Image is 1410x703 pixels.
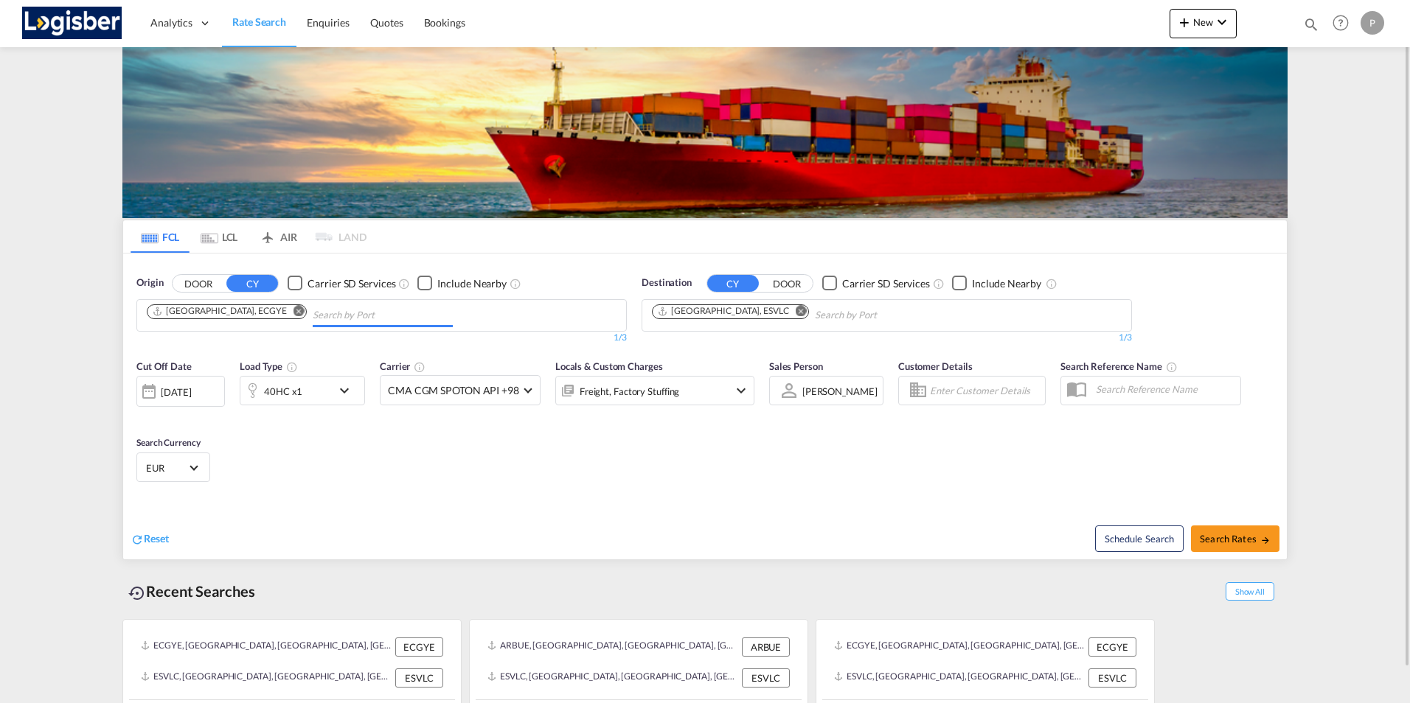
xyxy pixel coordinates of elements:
button: DOOR [761,275,813,292]
div: Include Nearby [972,276,1041,291]
div: icon-magnify [1303,16,1319,38]
div: ESVLC, Valencia, Spain, Southern Europe, Europe [487,668,738,688]
md-icon: Your search will be saved by the below given name [1166,361,1178,373]
div: ECGYE [395,637,443,657]
div: ESVLC [395,668,443,688]
div: Press delete to remove this chip. [152,305,290,318]
div: [DATE] [136,376,225,407]
md-tab-item: AIR [249,220,308,253]
md-chips-wrap: Chips container. Use arrow keys to select chips. [650,300,961,327]
div: ECGYE, Guayaquil, Ecuador, South America, Americas [141,637,392,657]
md-icon: Unchecked: Ignores neighbouring ports when fetching rates.Checked : Includes neighbouring ports w... [1046,278,1057,290]
span: Search Rates [1200,533,1271,545]
div: P [1361,11,1384,35]
span: CMA CGM SPOTON API +98 [388,383,519,398]
span: Sales Person [769,360,823,372]
span: New [1175,16,1231,28]
span: Customer Details [898,360,973,372]
span: Bookings [424,16,465,29]
img: LCL+%26+FCL+BACKGROUND.png [122,47,1288,218]
md-tab-item: LCL [190,220,249,253]
img: d7a75e507efd11eebffa5922d020a472.png [22,7,122,40]
div: ESVLC [1088,668,1136,688]
md-icon: The selected Trucker/Carrierwill be displayed in the rate results If the rates are from another f... [414,361,426,373]
div: [PERSON_NAME] [802,385,878,397]
div: Guayaquil, ECGYE [152,305,287,318]
span: Enquiries [307,16,350,29]
div: Freight Factory Stuffingicon-chevron-down [555,376,754,405]
button: CY [226,275,278,292]
div: ARBUE, Buenos Aires, Argentina, South America, Americas [487,637,738,657]
button: CY [707,275,759,292]
md-checkbox: Checkbox No Ink [822,276,930,291]
span: Help [1328,10,1353,35]
md-datepicker: Select [136,405,147,425]
span: Load Type [240,360,298,372]
div: ESVLC, Valencia, Spain, Southern Europe, Europe [141,668,392,688]
span: Cut Off Date [136,360,192,372]
md-icon: icon-chevron-down [732,382,750,399]
span: Search Reference Name [1060,360,1178,372]
div: OriginDOOR CY Checkbox No InkUnchecked: Search for CY (Container Yard) services for all selected ... [123,253,1287,559]
div: Freight Factory Stuffing [580,381,680,402]
div: 40HC x1icon-chevron-down [240,376,365,405]
md-icon: icon-airplane [259,228,277,239]
button: icon-plus 400-fgNewicon-chevron-down [1170,9,1237,38]
div: Recent Searches [122,575,261,608]
button: Remove [786,305,808,320]
button: Search Ratesicon-arrow-right [1191,525,1279,552]
md-checkbox: Checkbox No Ink [952,276,1041,291]
div: 1/3 [136,332,627,344]
div: ARBUE [742,637,790,657]
input: Chips input. [815,304,955,327]
div: Include Nearby [437,276,507,291]
span: Search Currency [136,437,201,448]
span: Rate Search [232,15,286,28]
span: Quotes [370,16,403,29]
div: Valencia, ESVLC [657,305,789,318]
md-tab-item: FCL [131,220,190,253]
md-checkbox: Checkbox No Ink [417,276,507,291]
md-select: Sales Person: POL ALVAREZ [801,380,879,402]
md-icon: Unchecked: Search for CY (Container Yard) services for all selected carriers.Checked : Search for... [398,278,410,290]
input: Chips input. [313,304,453,327]
div: Help [1328,10,1361,37]
span: Show All [1226,582,1274,601]
div: Press delete to remove this chip. [657,305,792,318]
md-icon: icon-plus 400-fg [1175,13,1193,31]
md-icon: Unchecked: Ignores neighbouring ports when fetching rates.Checked : Includes neighbouring ports w... [510,278,521,290]
div: Carrier SD Services [842,276,930,291]
div: [DATE] [161,385,191,399]
div: icon-refreshReset [131,531,169,548]
md-checkbox: Checkbox No Ink [288,276,395,291]
md-icon: icon-information-outline [286,361,298,373]
div: ECGYE [1088,637,1136,657]
span: Analytics [150,15,192,30]
div: ECGYE, Guayaquil, Ecuador, South America, Americas [834,637,1085,657]
md-icon: icon-arrow-right [1260,535,1271,545]
input: Search Reference Name [1088,378,1240,400]
md-icon: icon-chevron-down [1213,13,1231,31]
div: ESVLC, Valencia, Spain, Southern Europe, Europe [834,668,1085,688]
md-icon: icon-magnify [1303,16,1319,32]
div: ESVLC [742,668,790,688]
div: 1/3 [642,332,1132,344]
span: Reset [144,532,169,545]
span: Carrier [380,360,426,372]
input: Enter Customer Details [930,380,1041,402]
md-select: Select Currency: € EUREuro [145,457,202,478]
button: Note: By default Schedule search will only considerorigin ports, destination ports and cut off da... [1095,525,1184,552]
md-pagination-wrapper: Use the left and right arrow keys to navigate between tabs [131,220,367,253]
span: Locals & Custom Charges [555,360,663,372]
md-icon: icon-chevron-down [336,382,361,399]
md-chips-wrap: Chips container. Use arrow keys to select chips. [145,300,459,327]
div: Carrier SD Services [308,276,395,291]
span: Destination [642,276,692,290]
div: 40HC x1 [264,381,302,402]
span: EUR [146,461,187,475]
span: Origin [136,276,163,290]
md-icon: icon-refresh [131,533,144,546]
button: DOOR [173,275,224,292]
button: Remove [284,305,306,320]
